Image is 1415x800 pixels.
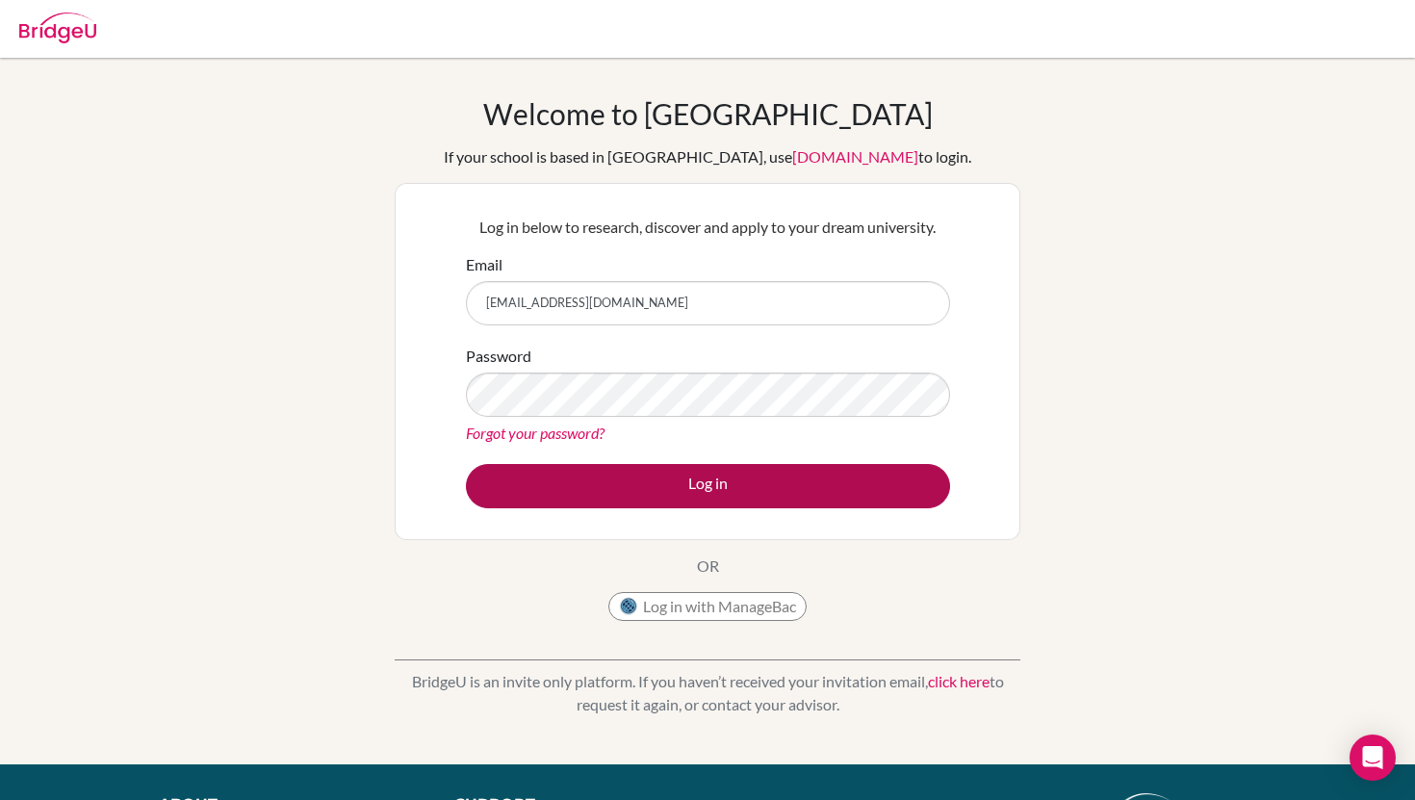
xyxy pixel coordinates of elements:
[792,147,918,166] a: [DOMAIN_NAME]
[466,216,950,239] p: Log in below to research, discover and apply to your dream university.
[395,670,1020,716] p: BridgeU is an invite only platform. If you haven’t received your invitation email, to request it ...
[928,672,990,690] a: click here
[466,424,605,442] a: Forgot your password?
[466,345,531,368] label: Password
[1350,735,1396,781] div: Open Intercom Messenger
[697,555,719,578] p: OR
[483,96,933,131] h1: Welcome to [GEOGRAPHIC_DATA]
[608,592,807,621] button: Log in with ManageBac
[466,464,950,508] button: Log in
[444,145,971,168] div: If your school is based in [GEOGRAPHIC_DATA], use to login.
[19,13,96,43] img: Bridge-U
[466,253,502,276] label: Email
